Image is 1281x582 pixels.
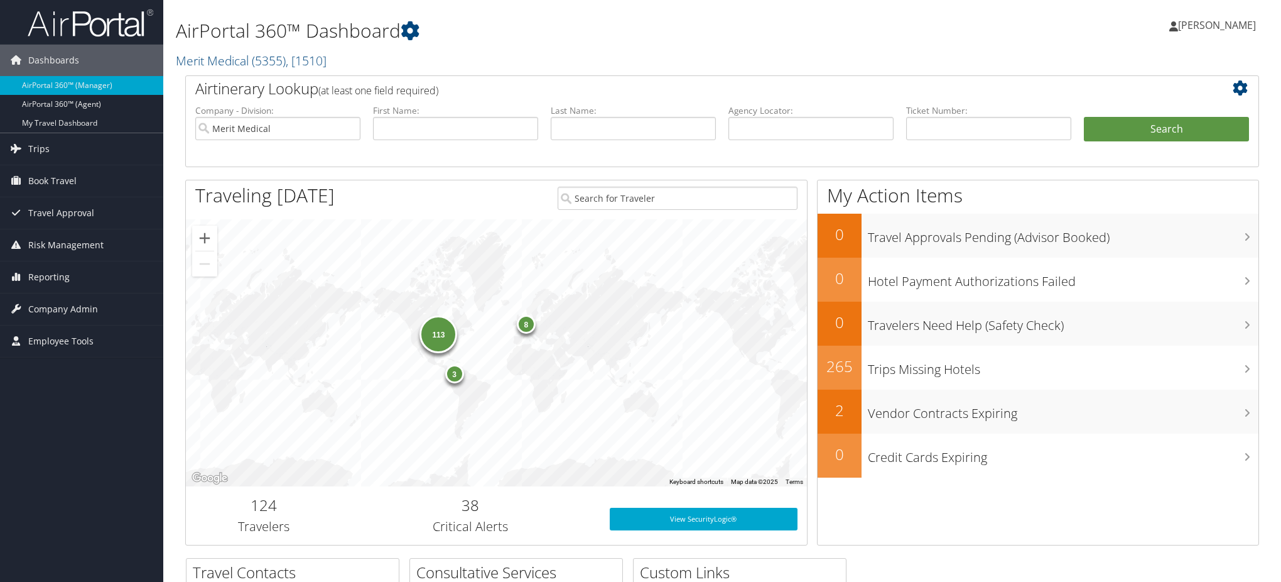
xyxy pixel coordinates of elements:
[868,222,1258,246] h3: Travel Approvals Pending (Advisor Booked)
[176,18,904,44] h1: AirPortal 360™ Dashboard
[868,398,1258,422] h3: Vendor Contracts Expiring
[350,495,590,516] h2: 38
[445,365,463,383] div: 3
[28,229,104,261] span: Risk Management
[28,45,79,76] span: Dashboards
[28,326,94,357] span: Employee Tools
[818,302,1258,346] a: 0Travelers Need Help (Safety Check)
[195,104,360,117] label: Company - Division:
[669,478,723,486] button: Keyboard shortcuts
[1178,18,1256,32] span: [PERSON_NAME]
[818,224,862,245] h2: 0
[868,354,1258,378] h3: Trips Missing Hotels
[195,518,332,535] h3: Travelers
[28,294,98,325] span: Company Admin
[28,261,70,293] span: Reporting
[516,315,535,334] div: 8
[192,226,217,251] button: Zoom in
[192,251,217,277] button: Zoom out
[176,52,327,69] a: Merit Medical
[610,508,798,530] a: View SecurityLogic®
[551,104,716,117] label: Last Name:
[731,478,778,485] span: Map data ©2025
[906,104,1071,117] label: Ticket Number:
[558,187,797,210] input: Search for Traveler
[728,104,894,117] label: Agency Locator:
[818,182,1258,209] h1: My Action Items
[818,390,1258,434] a: 2Vendor Contracts Expiring
[818,356,862,377] h2: 265
[195,182,335,209] h1: Traveling [DATE]
[818,444,862,465] h2: 0
[818,214,1258,258] a: 0Travel Approvals Pending (Advisor Booked)
[1084,117,1249,142] button: Search
[818,400,862,421] h2: 2
[868,266,1258,290] h3: Hotel Payment Authorizations Failed
[189,470,230,486] a: Open this area in Google Maps (opens a new window)
[868,310,1258,334] h3: Travelers Need Help (Safety Check)
[28,197,94,229] span: Travel Approval
[195,495,332,516] h2: 124
[818,258,1258,302] a: 0Hotel Payment Authorizations Failed
[868,442,1258,466] h3: Credit Cards Expiring
[373,104,538,117] label: First Name:
[318,84,438,97] span: (at least one field required)
[28,8,153,38] img: airportal-logo.png
[419,316,457,353] div: 113
[195,78,1160,99] h2: Airtinerary Lookup
[189,470,230,486] img: Google
[818,346,1258,390] a: 265Trips Missing Hotels
[818,434,1258,478] a: 0Credit Cards Expiring
[818,312,862,333] h2: 0
[350,518,590,535] h3: Critical Alerts
[28,165,77,197] span: Book Travel
[1169,6,1268,44] a: [PERSON_NAME]
[286,52,327,69] span: , [ 1510 ]
[28,133,50,165] span: Trips
[252,52,286,69] span: ( 5355 )
[818,268,862,289] h2: 0
[786,478,803,485] a: Terms (opens in new tab)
